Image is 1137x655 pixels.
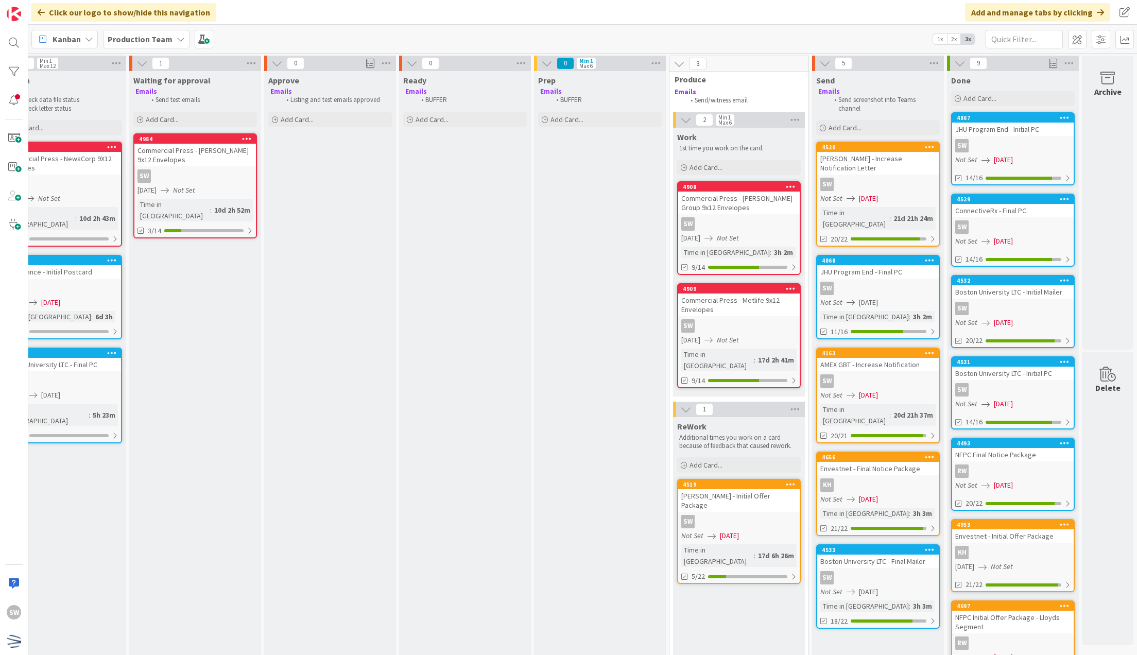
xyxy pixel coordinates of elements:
strong: Emails [540,87,562,96]
span: 9 [970,57,987,70]
div: JHU Program End - Final PC [817,265,939,279]
div: RW [955,636,969,650]
div: SW [681,217,695,231]
div: 4531Boston University LTC - Initial PC [952,357,1074,380]
div: 4868 [817,256,939,265]
span: : [91,311,93,322]
div: Time in [GEOGRAPHIC_DATA] [820,404,889,426]
span: Waiting for approval [133,75,211,85]
div: 4868JHU Program End - Final PC [817,256,939,279]
span: : [909,508,910,519]
div: Delete [1095,382,1121,394]
li: Send/witness email [685,96,797,105]
span: [DATE] [994,317,1013,328]
span: [DATE] [955,561,974,572]
div: KH [955,546,969,559]
a: 4656Envestnet - Final Notice PackageKHNot Set[DATE]Time in [GEOGRAPHIC_DATA]:3h 3m21/22 [816,452,940,536]
span: [DATE] [41,297,60,308]
span: 0 [422,57,439,70]
div: KH [952,546,1074,559]
div: 4519 [678,480,800,489]
div: SW [955,302,969,315]
div: 4984 [134,134,256,144]
div: Time in [GEOGRAPHIC_DATA] [820,311,909,322]
span: : [754,550,755,561]
span: Add Card... [690,163,722,172]
div: 4909 [683,285,800,292]
img: avatar [7,634,21,648]
span: [DATE] [859,297,878,308]
span: 0 [287,57,304,70]
div: 4533 [817,545,939,555]
span: 0 [557,57,574,70]
i: Not Set [717,335,739,344]
a: 4908Commercial Press - [PERSON_NAME] Group 9x12 EnvelopesSW[DATE]Not SetTime in [GEOGRAPHIC_DATA]... [677,181,801,275]
span: Add Card... [690,460,722,470]
p: 1st time you work on the card. [679,144,799,152]
strong: Emails [270,87,292,96]
div: 5h 23m [90,409,118,421]
span: Add Card... [963,94,996,103]
div: Max 12 [40,63,56,68]
div: SW [952,302,1074,315]
div: 4163AMEX GBT - Increase Notification [817,349,939,371]
div: Archive [1094,85,1122,98]
div: 4520[PERSON_NAME] - Increase Notification Letter [817,143,939,175]
div: 20d 21h 37m [891,409,936,421]
div: 4953Envestnet - Initial Offer Package [952,520,1074,543]
span: 5 [835,57,852,70]
i: Not Set [820,494,842,504]
span: [DATE] [859,494,878,505]
div: 4697 [952,601,1074,611]
strong: Emails [818,87,840,96]
span: [DATE] [137,185,157,196]
div: 4531 [957,358,1074,366]
div: Boston University LTC - Final Mailer [817,555,939,568]
div: 4533Boston University LTC - Final Mailer [817,545,939,568]
div: Min 1 [718,115,731,120]
div: 4953 [952,520,1074,529]
span: Prep [538,75,556,85]
span: 3 [689,58,707,70]
div: 4953 [957,521,1074,528]
div: Boston University LTC - Initial Mailer [952,285,1074,299]
a: 4953Envestnet - Initial Offer PackageKH[DATE]Not Set21/22 [951,519,1075,592]
div: RW [955,464,969,478]
div: 4984Commercial Press - [PERSON_NAME] 9x12 Envelopes [134,134,256,166]
div: 4908 [678,182,800,192]
li: BUFFER [550,96,660,104]
div: 4493 [952,439,1074,448]
div: Commercial Press - [PERSON_NAME] 9x12 Envelopes [134,144,256,166]
span: [DATE] [994,236,1013,247]
div: RW [952,464,1074,478]
div: 17d 6h 26m [755,550,797,561]
div: SW [137,169,151,183]
div: 4909Commercial Press - Metlife 9x12 Envelopes [678,284,800,316]
div: 4493 [957,440,1074,447]
span: Send [816,75,835,85]
span: : [89,409,90,421]
span: Add Card... [829,123,862,132]
li: Send screenshot into Teams channel [829,96,938,113]
span: 18/22 [831,616,848,627]
span: Produce [675,74,796,84]
span: Done [951,75,971,85]
input: Quick Filter... [986,30,1063,48]
span: [DATE] [41,390,60,401]
a: 4867JHU Program End - Initial PCSWNot Set[DATE]14/16 [951,112,1075,185]
span: : [889,213,891,224]
span: 20/22 [831,234,848,245]
div: SW [678,319,800,333]
span: 2 [696,114,713,126]
i: Not Set [955,155,977,164]
div: SW [820,178,834,191]
div: Max 6 [718,120,732,125]
div: SW [820,282,834,295]
div: SW [681,319,695,333]
span: Kanban [53,33,81,45]
span: ReWork [677,421,707,432]
div: [PERSON_NAME] - Increase Notification Letter [817,152,939,175]
span: Add Card... [550,115,583,124]
div: SW [955,220,969,234]
strong: Emails [135,87,157,96]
